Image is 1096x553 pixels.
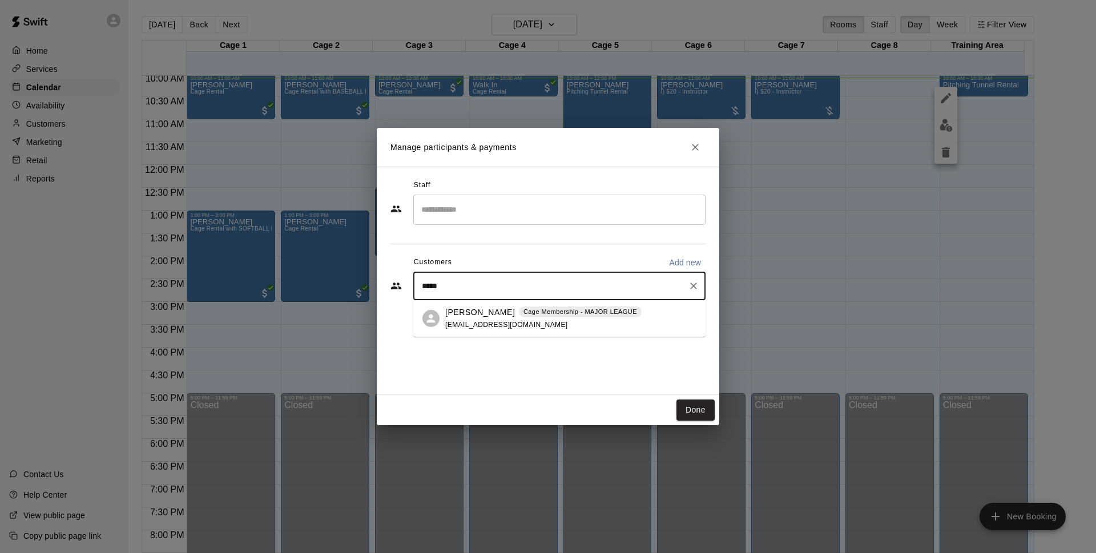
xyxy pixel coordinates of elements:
[686,278,702,294] button: Clear
[664,253,706,272] button: Add new
[413,272,706,300] div: Start typing to search customers...
[390,203,402,215] svg: Staff
[414,253,452,272] span: Customers
[685,137,706,158] button: Close
[390,280,402,292] svg: Customers
[445,306,515,318] p: [PERSON_NAME]
[414,176,430,195] span: Staff
[676,399,715,421] button: Done
[422,310,440,327] div: Edsel Villadoz
[390,142,517,154] p: Manage participants & payments
[413,195,706,225] div: Search staff
[445,321,568,329] span: [EMAIL_ADDRESS][DOMAIN_NAME]
[669,257,701,268] p: Add new
[523,307,637,317] p: Cage Membership - MAJOR LEAGUE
